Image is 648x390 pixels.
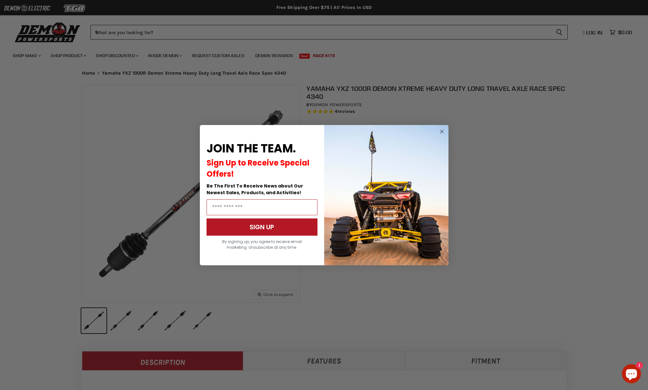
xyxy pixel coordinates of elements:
inbox-online-store-chat: Shopify online store chat [620,364,643,385]
input: Email Address [207,199,317,215]
span: Be The First To Receive News about Our Newest Sales, Products, and Activities! [207,183,303,196]
span: Sign Up to Receive Special Offers! [207,158,309,179]
button: Close dialog [438,128,446,136]
span: By signing up, you agree to receive email marketing. Unsubscribe at any time. [222,239,302,250]
button: SIGN UP [207,218,317,236]
img: a9095488-b6e7-41ba-879d-588abfab540b.jpeg [324,125,448,265]
span: JOIN THE TEAM. [207,140,296,157]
